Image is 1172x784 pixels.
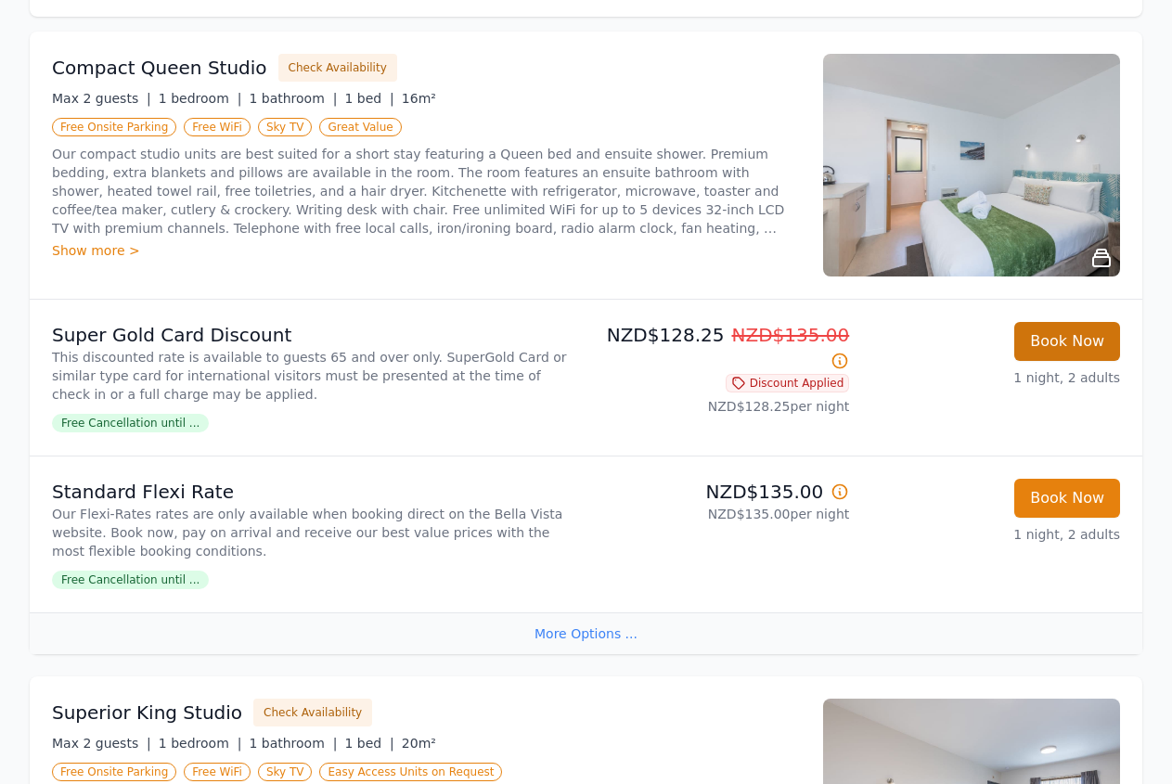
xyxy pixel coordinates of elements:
p: NZD$128.25 [594,322,850,374]
button: Check Availability [253,699,372,726]
button: Book Now [1014,479,1120,518]
span: Max 2 guests | [52,91,151,106]
span: 20m² [402,736,436,751]
p: Our compact studio units are best suited for a short stay featuring a Queen bed and ensuite showe... [52,145,801,238]
span: Max 2 guests | [52,736,151,751]
span: Free Onsite Parking [52,763,176,781]
p: NZD$135.00 [594,479,850,505]
p: Our Flexi-Rates rates are only available when booking direct on the Bella Vista website. Book now... [52,505,579,560]
button: Book Now [1014,322,1120,361]
span: 16m² [402,91,436,106]
span: Free Cancellation until ... [52,571,209,589]
p: 1 night, 2 adults [864,368,1120,387]
span: 1 bed | [344,91,393,106]
div: Show more > [52,241,801,260]
p: This discounted rate is available to guests 65 and over only. SuperGold Card or similar type card... [52,348,579,404]
h3: Superior King Studio [52,700,242,726]
span: Sky TV [258,763,313,781]
span: Free WiFi [184,118,251,136]
div: More Options ... [30,612,1142,654]
span: Sky TV [258,118,313,136]
span: Free WiFi [184,763,251,781]
span: Free Cancellation until ... [52,414,209,432]
span: Discount Applied [726,374,850,392]
p: NZD$128.25 per night [594,397,850,416]
span: 1 bedroom | [159,91,242,106]
span: Easy Access Units on Request [319,763,502,781]
span: 1 bed | [344,736,393,751]
span: NZD$135.00 [731,324,849,346]
p: Standard Flexi Rate [52,479,579,505]
span: Free Onsite Parking [52,118,176,136]
p: 1 night, 2 adults [864,525,1120,544]
p: Super Gold Card Discount [52,322,579,348]
span: 1 bathroom | [249,91,337,106]
p: NZD$135.00 per night [594,505,850,523]
span: Great Value [319,118,401,136]
h3: Compact Queen Studio [52,55,267,81]
span: 1 bathroom | [249,736,337,751]
button: Check Availability [278,54,397,82]
span: 1 bedroom | [159,736,242,751]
